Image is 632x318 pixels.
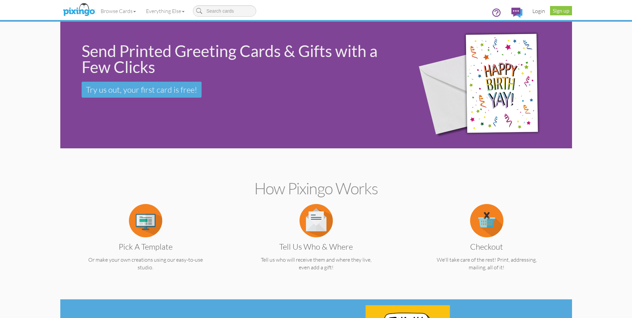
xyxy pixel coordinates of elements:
[78,242,213,251] h3: Pick a Template
[470,204,503,237] img: item.alt
[73,217,218,271] a: Pick a Template Or make your own creations using our easy-to-use studio.
[72,180,560,197] h2: How Pixingo works
[244,217,388,271] a: Tell us Who & Where Tell us who will receive them and where they live, even add a gift!
[86,85,197,95] span: Try us out, your first card is free!
[550,6,572,15] a: Sign up
[249,242,383,251] h3: Tell us Who & Where
[96,3,141,19] a: Browse Cards
[407,12,568,158] img: 942c5090-71ba-4bfc-9a92-ca782dcda692.png
[414,217,559,271] a: Checkout We'll take care of the rest! Print, addressing, mailing, all of it!
[300,204,333,237] img: item.alt
[73,256,218,271] p: Or make your own creations using our easy-to-use studio.
[82,43,396,75] div: Send Printed Greeting Cards & Gifts with a Few Clicks
[527,3,550,19] a: Login
[414,256,559,271] p: We'll take care of the rest! Print, addressing, mailing, all of it!
[419,242,554,251] h3: Checkout
[129,204,162,237] img: item.alt
[193,5,256,17] input: Search cards
[141,3,190,19] a: Everything Else
[82,82,202,98] a: Try us out, your first card is free!
[244,256,388,271] p: Tell us who will receive them and where they live, even add a gift!
[511,8,522,18] img: comments.svg
[61,2,97,18] img: pixingo logo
